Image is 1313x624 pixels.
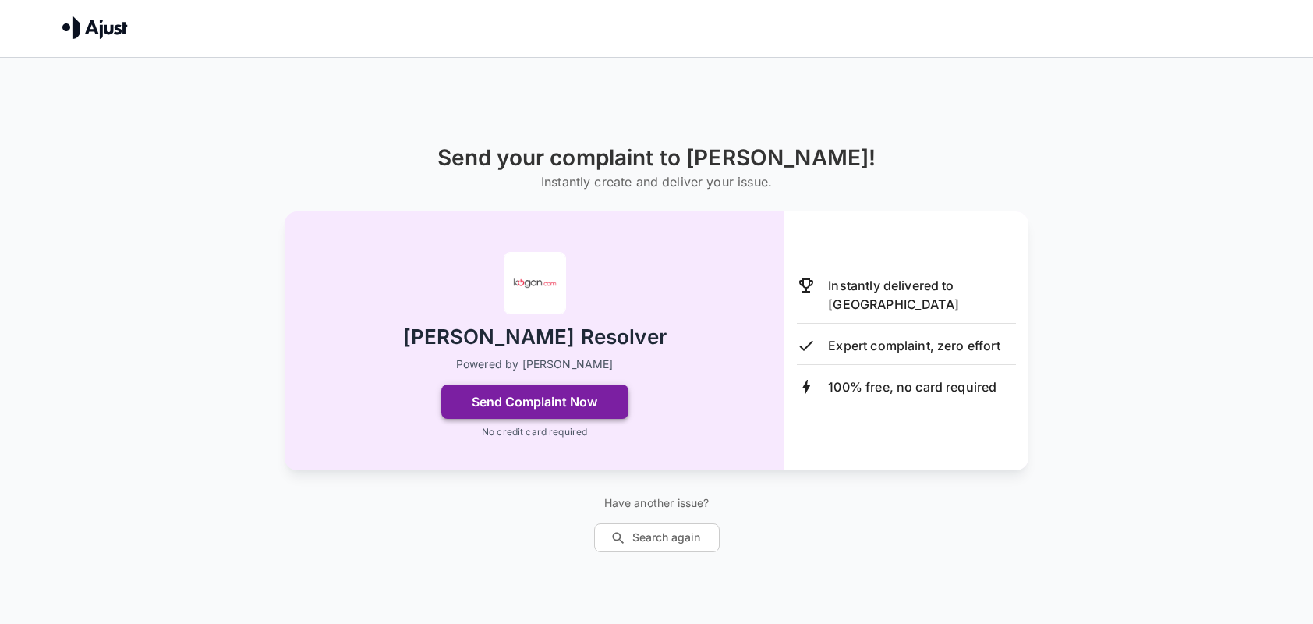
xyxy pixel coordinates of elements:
[437,171,876,193] h6: Instantly create and deliver your issue.
[437,145,876,171] h1: Send your complaint to [PERSON_NAME]!
[828,336,1000,355] p: Expert complaint, zero effort
[403,324,667,351] h2: [PERSON_NAME] Resolver
[828,378,996,396] p: 100% free, no card required
[441,385,628,419] button: Send Complaint Now
[456,356,614,372] p: Powered by [PERSON_NAME]
[828,276,1016,314] p: Instantly delivered to [GEOGRAPHIC_DATA]
[594,523,720,552] button: Search again
[594,495,720,511] p: Have another issue?
[504,252,566,314] img: Kogan
[482,425,587,439] p: No credit card required
[62,16,128,39] img: Ajust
